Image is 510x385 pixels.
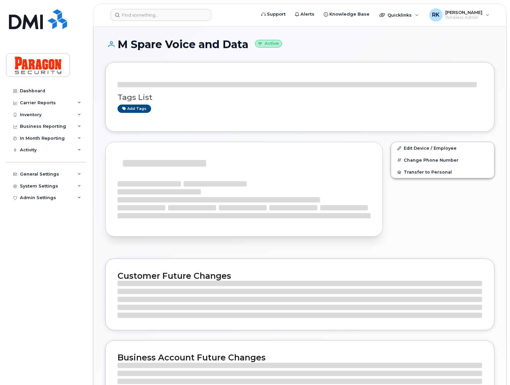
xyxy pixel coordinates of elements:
h2: Customer Future Changes [118,271,482,281]
h2: Business Account Future Changes [118,352,482,362]
h1: M Spare Voice and Data [105,38,494,50]
small: Active [255,40,282,47]
button: Transfer to Personal [391,166,494,178]
button: Change Phone Number [391,154,494,166]
a: Edit Device / Employee [391,142,494,154]
a: Add tags [118,105,151,113]
h3: Tags List [118,93,482,102]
